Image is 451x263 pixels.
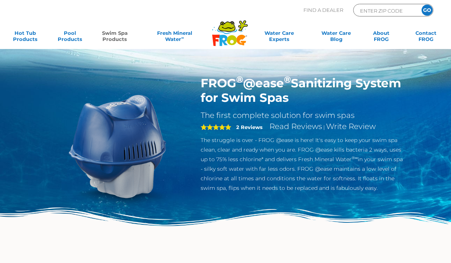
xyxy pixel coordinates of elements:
[201,111,404,120] h2: The first complete solution for swim spas
[269,122,322,131] a: Read Reviews
[303,4,343,16] p: Find A Dealer
[326,122,376,131] a: Write Review
[142,30,207,45] a: Fresh MineralWater∞
[8,30,42,45] a: Hot TubProducts
[364,30,399,45] a: AboutFROG
[422,5,433,16] input: GO
[236,124,263,130] strong: 2 Reviews
[201,136,404,193] p: The struggle is over - FROG @ease is here! It's easy to keep your swim spa clean, clear and ready...
[250,30,309,45] a: Water CareExperts
[47,76,189,218] img: ss-@ease-hero.png
[359,6,411,15] input: Zip Code Form
[319,30,354,45] a: Water CareBlog
[201,76,404,105] h1: FROG @ease Sanitizing System for Swim Spas
[201,124,231,130] span: 5
[284,74,291,85] sup: ®
[323,124,325,130] span: |
[181,36,184,40] sup: ∞
[236,74,243,85] sup: ®
[352,155,358,160] sup: ®∞
[52,30,87,45] a: PoolProducts
[97,30,132,45] a: Swim SpaProducts
[409,30,443,45] a: ContactFROG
